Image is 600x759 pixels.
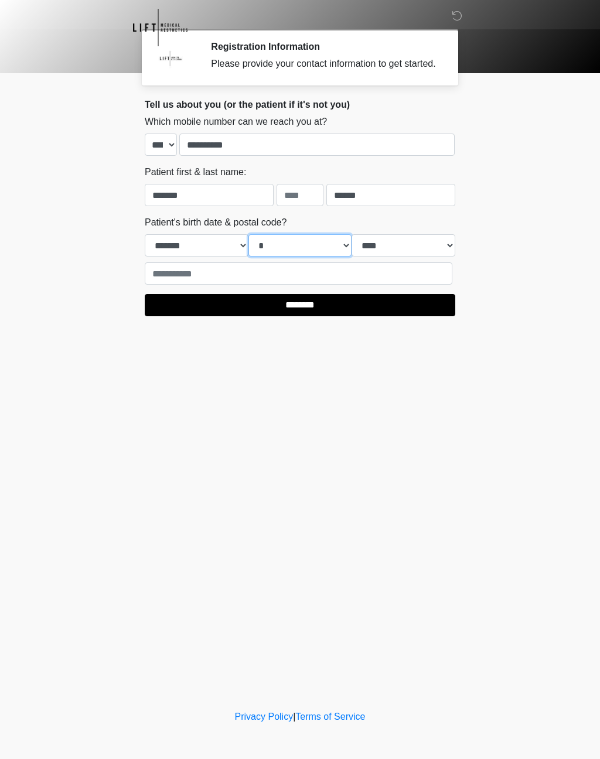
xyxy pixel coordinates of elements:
a: | [293,712,295,722]
img: Agent Avatar [154,41,189,76]
label: Patient's birth date & postal code? [145,216,287,230]
a: Terms of Service [295,712,365,722]
h2: Tell us about you (or the patient if it's not you) [145,99,455,110]
div: Please provide your contact information to get started. [211,57,438,71]
a: Privacy Policy [235,712,294,722]
label: Patient first & last name: [145,165,246,179]
label: Which mobile number can we reach you at? [145,115,327,129]
img: Lift Medical Aesthetics Logo [133,9,187,46]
